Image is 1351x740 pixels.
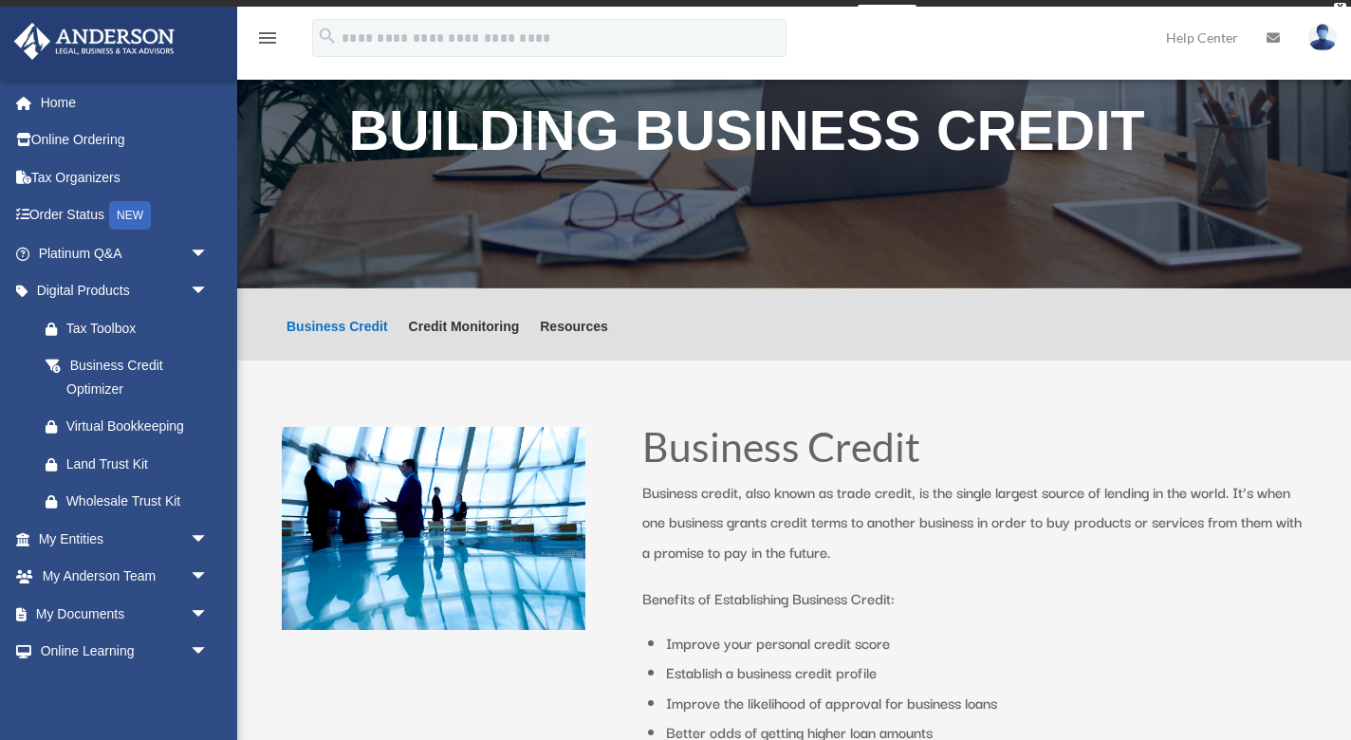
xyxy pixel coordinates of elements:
[27,483,237,521] a: Wholesale Trust Kit
[642,583,1306,614] p: Benefits of Establishing Business Credit:
[1334,3,1346,14] div: close
[27,408,237,446] a: Virtual Bookkeeping
[13,558,237,596] a: My Anderson Teamarrow_drop_down
[666,688,1306,718] li: Improve the likelihood of approval for business loans
[13,272,237,310] a: Digital Productsarrow_drop_down
[435,5,849,28] div: Get a chance to win 6 months of Platinum for free just by filling out this
[66,490,213,513] div: Wholesale Trust Kit
[66,354,204,400] div: Business Credit Optimizer
[190,558,228,597] span: arrow_drop_down
[66,453,213,476] div: Land Trust Kit
[190,234,228,273] span: arrow_drop_down
[666,628,1306,658] li: Improve your personal credit score
[666,657,1306,688] li: Establish a business credit profile
[13,520,237,558] a: My Entitiesarrow_drop_down
[27,309,237,347] a: Tax Toolbox
[858,5,916,28] a: survey
[13,121,237,159] a: Online Ordering
[642,427,1306,477] h1: Business Credit
[287,320,388,361] a: Business Credit
[282,427,585,630] img: business people talking in office
[27,445,237,483] a: Land Trust Kit
[27,347,228,408] a: Business Credit Optimizer
[1308,24,1337,51] img: User Pic
[256,27,279,49] i: menu
[190,520,228,559] span: arrow_drop_down
[13,633,237,671] a: Online Learningarrow_drop_down
[348,103,1239,169] h1: Building Business Credit
[13,158,237,196] a: Tax Organizers
[13,83,237,121] a: Home
[66,415,213,438] div: Virtual Bookkeeping
[190,272,228,311] span: arrow_drop_down
[540,320,608,361] a: Resources
[642,477,1306,584] p: Business credit, also known as trade credit, is the single largest source of lending in the world...
[9,23,180,60] img: Anderson Advisors Platinum Portal
[190,670,228,709] span: arrow_drop_down
[190,595,228,634] span: arrow_drop_down
[66,317,213,341] div: Tax Toolbox
[256,33,279,49] a: menu
[190,633,228,672] span: arrow_drop_down
[409,320,520,361] a: Credit Monitoring
[109,201,151,230] div: NEW
[13,196,237,235] a: Order StatusNEW
[317,26,338,46] i: search
[13,234,237,272] a: Platinum Q&Aarrow_drop_down
[13,670,237,708] a: Billingarrow_drop_down
[13,595,237,633] a: My Documentsarrow_drop_down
